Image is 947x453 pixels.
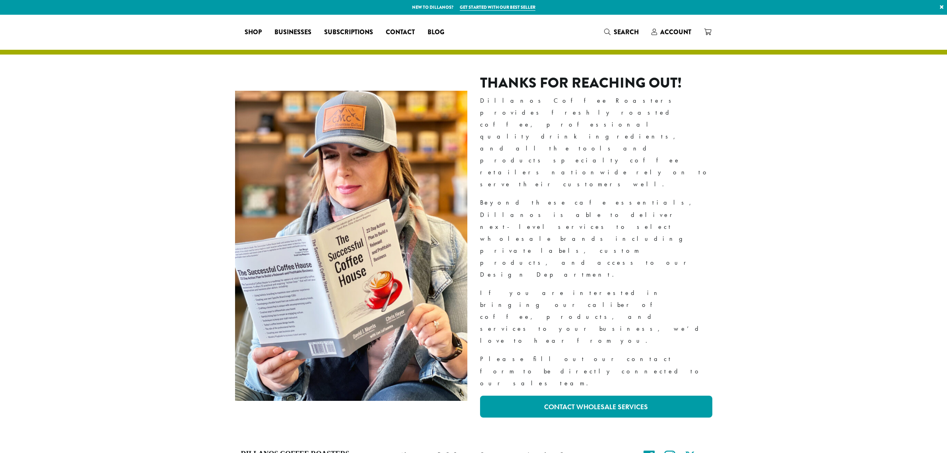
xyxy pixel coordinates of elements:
[460,4,535,11] a: Get started with our best seller
[480,353,712,389] p: Please fill out our contact form to be directly connected to our sales team.
[660,27,691,37] span: Account
[324,27,373,37] span: Subscriptions
[480,396,712,418] a: CONTACT WHOLESALE SERVICES
[598,25,645,39] a: Search
[235,91,467,401] img: The Successful Coffee House by David J. Morris & Chris Heyer for cafes
[480,197,712,281] p: Beyond these cafe essentials, Dillanos is able to deliver next-level services to select wholesale...
[245,27,262,37] span: Shop
[274,27,311,37] span: Businesses
[480,287,712,347] p: If you are interested in bringing our caliber of coffee, products, and services to your business,...
[386,27,415,37] span: Contact
[480,95,712,191] p: Dillanos Coffee Roasters provides freshly roasted coffee, professional quality drink ingredients,...
[238,26,268,39] a: Shop
[544,402,648,411] strong: CONTACT WHOLESALE SERVICES
[480,74,712,92] h2: Thanks for reaching out!
[614,27,639,37] span: Search
[428,27,444,37] span: Blog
